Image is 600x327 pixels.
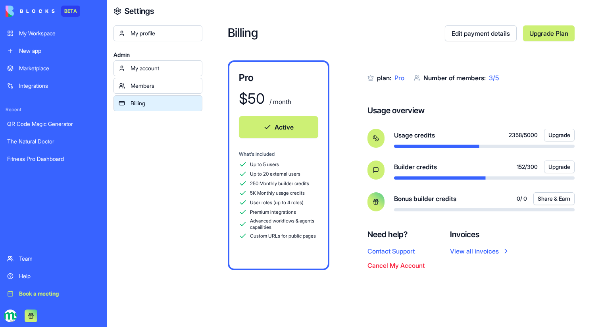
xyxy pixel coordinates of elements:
a: Fitness Pro Dashboard [2,151,105,167]
button: Active [239,116,318,138]
h4: Settings [125,6,154,17]
a: View all invoices [450,246,510,256]
span: User roles (up to 4 roles) [250,199,304,206]
img: logo_transparent_kimjut.jpg [4,310,17,322]
span: 152 / 300 [517,163,538,171]
span: Advanced workflows & agents capailities [250,218,318,230]
span: Builder credits [394,162,437,172]
a: Integrations [2,78,105,94]
div: Help [19,272,100,280]
div: Book a meeting [19,290,100,298]
a: Upgrade Plan [523,25,575,41]
span: Custom URLs for public pages [250,233,316,239]
a: My Workspace [2,25,105,41]
span: Up to 20 external users [250,171,300,177]
span: 5K Monthly usage credits [250,190,305,196]
h4: Invoices [450,229,510,240]
span: Premium integrations [250,209,296,215]
div: What's included [239,151,318,157]
a: Team [2,251,105,267]
a: Help [2,268,105,284]
span: plan: [377,74,391,82]
h2: Billing [228,25,445,41]
div: My Workspace [19,29,100,37]
span: 2358 / 5000 [509,131,538,139]
a: Billing [113,95,202,111]
span: Recent [2,106,105,113]
span: Up to 5 users [250,161,279,168]
button: Contact Support [367,246,415,256]
span: Number of members: [423,74,486,82]
h4: Usage overview [367,105,425,116]
div: My profile [131,29,197,37]
a: QR Code Magic Generator [2,116,105,132]
div: My account [131,64,197,72]
button: Upgrade [544,161,575,173]
div: New app [19,47,100,55]
span: 3 / 5 [489,74,499,82]
a: Members [113,78,202,94]
button: Share & Earn [533,192,575,205]
a: Edit payment details [445,25,517,41]
div: Marketplace [19,64,100,72]
div: $ 50 [239,91,265,106]
span: Pro [394,74,404,82]
span: Bonus builder credits [394,194,456,203]
h3: Pro [239,72,318,84]
h4: Need help? [367,229,425,240]
div: / month [268,97,291,106]
span: 250 Monthly builder credits [250,180,309,187]
a: The Natural Doctor [2,134,105,149]
a: My account [113,60,202,76]
a: New app [2,43,105,59]
div: Fitness Pro Dashboard [7,155,100,163]
img: logo [6,6,55,17]
button: Cancel My Account [367,261,425,270]
div: Members [131,82,197,90]
a: My profile [113,25,202,41]
a: Marketplace [2,60,105,76]
span: Admin [113,51,202,59]
a: Pro$50 / monthActiveWhat's includedUp to 5 usersUp to 20 external users250 Monthly builder credit... [228,60,329,270]
div: Team [19,255,100,263]
span: 0 / 0 [517,195,527,203]
span: Usage credits [394,130,435,140]
button: Upgrade [544,129,575,141]
a: Book a meeting [2,286,105,302]
div: BETA [61,6,80,17]
div: Integrations [19,82,100,90]
div: Billing [131,99,197,107]
div: QR Code Magic Generator [7,120,100,128]
div: The Natural Doctor [7,137,100,145]
a: BETA [6,6,80,17]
